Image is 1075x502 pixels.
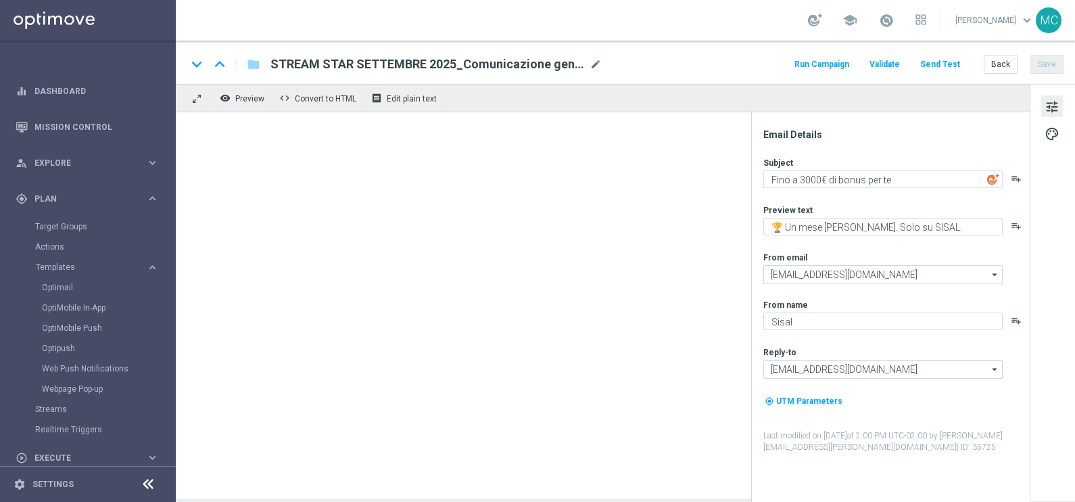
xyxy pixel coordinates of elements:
[987,173,999,185] img: optiGenie.svg
[42,379,174,399] div: Webpage Pop-up
[776,396,842,406] span: UTM Parameters
[16,452,146,464] div: Execute
[763,158,793,168] label: Subject
[220,93,231,104] i: remove_red_eye
[15,158,160,168] button: person_search Explore keyboard_arrow_right
[792,55,851,74] button: Run Campaign
[368,89,443,107] button: receipt Edit plain text
[210,54,230,74] i: keyboard_arrow_up
[34,195,146,203] span: Plan
[42,298,174,318] div: OptiMobile In-App
[14,478,26,490] i: settings
[35,419,174,440] div: Realtime Triggers
[763,347,796,358] label: Reply-to
[867,55,902,74] button: Validate
[763,394,844,409] button: my_location UTM Parameters
[1011,221,1022,231] button: playlist_add
[15,122,160,133] button: Mission Control
[1045,125,1059,143] span: palette
[42,318,174,338] div: OptiMobile Push
[42,302,141,313] a: OptiMobile In-App
[35,242,141,252] a: Actions
[235,94,264,104] span: Preview
[247,56,260,72] i: folder
[146,451,159,464] i: keyboard_arrow_right
[763,430,1028,453] label: Last modified on [DATE] at 2:00 PM UTC-02:00 by [PERSON_NAME][EMAIL_ADDRESS][PERSON_NAME][DOMAIN_...
[763,360,1003,379] input: Select
[371,93,382,104] i: receipt
[1030,55,1064,74] button: Save
[16,109,159,145] div: Mission Control
[36,263,133,271] span: Templates
[42,282,141,293] a: Optimail
[35,237,174,257] div: Actions
[954,10,1036,30] a: [PERSON_NAME]keyboard_arrow_down
[42,384,141,394] a: Webpage Pop-up
[32,480,74,488] a: Settings
[763,205,813,216] label: Preview text
[15,86,160,97] button: equalizer Dashboard
[842,13,857,28] span: school
[35,221,141,232] a: Target Groups
[42,359,174,379] div: Web Push Notifications
[16,73,159,109] div: Dashboard
[1041,95,1063,117] button: tune
[763,265,1003,284] input: Select
[276,89,362,107] button: code Convert to HTML
[16,157,146,169] div: Explore
[16,452,28,464] i: play_circle_outline
[36,263,146,271] div: Templates
[1041,122,1063,144] button: palette
[35,424,141,435] a: Realtime Triggers
[216,89,270,107] button: remove_red_eye Preview
[988,361,1002,378] i: arrow_drop_down
[42,343,141,354] a: Optipush
[763,252,807,263] label: From email
[15,453,160,463] button: play_circle_outline Execute keyboard_arrow_right
[590,58,602,70] span: mode_edit
[34,73,159,109] a: Dashboard
[15,193,160,204] button: gps_fixed Plan keyboard_arrow_right
[1011,315,1022,326] button: playlist_add
[42,323,141,334] a: OptiMobile Push
[984,55,1018,74] button: Back
[35,216,174,237] div: Target Groups
[279,93,290,104] span: code
[16,193,28,205] i: gps_fixed
[187,54,207,74] i: keyboard_arrow_down
[42,363,141,374] a: Web Push Notifications
[35,399,174,419] div: Streams
[763,300,808,311] label: From name
[34,159,146,167] span: Explore
[146,192,159,205] i: keyboard_arrow_right
[34,454,146,462] span: Execute
[1045,98,1059,116] span: tune
[387,94,437,104] span: Edit plain text
[34,109,159,145] a: Mission Control
[42,338,174,359] div: Optipush
[918,55,962,74] button: Send Test
[988,266,1002,283] i: arrow_drop_down
[16,193,146,205] div: Plan
[295,94,356,104] span: Convert to HTML
[1020,13,1034,28] span: keyboard_arrow_down
[146,156,159,169] i: keyboard_arrow_right
[42,277,174,298] div: Optimail
[1011,173,1022,184] button: playlist_add
[16,157,28,169] i: person_search
[16,85,28,97] i: equalizer
[146,261,159,274] i: keyboard_arrow_right
[35,257,174,399] div: Templates
[763,129,1028,141] div: Email Details
[957,442,996,452] span: | ID: 35725
[1036,7,1061,33] div: MC
[245,53,262,75] button: folder
[869,60,900,69] span: Validate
